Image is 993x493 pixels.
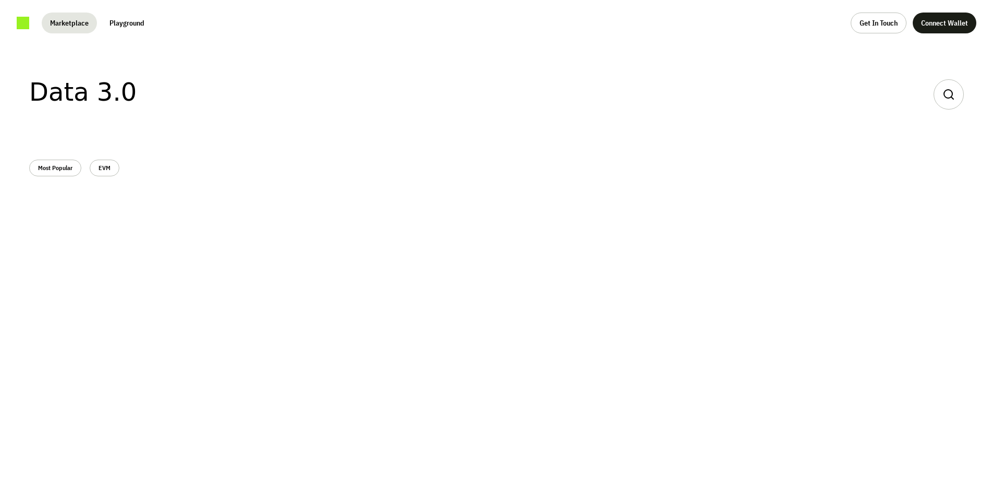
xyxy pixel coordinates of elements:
button: EVM [90,160,119,176]
h1: Data 3.0 [29,79,137,110]
button: Playground [101,13,153,33]
button: Get In Touch [851,13,906,33]
button: Most Popular [29,160,81,176]
button: Connect Wallet [913,13,976,33]
button: Marketplace [42,13,97,33]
